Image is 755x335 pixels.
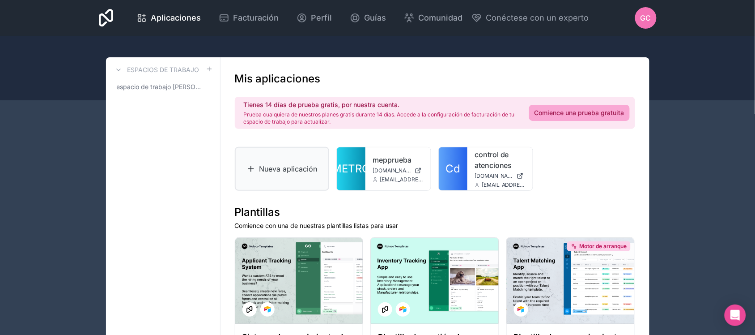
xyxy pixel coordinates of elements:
[373,167,424,174] a: [DOMAIN_NAME]
[373,167,416,174] font: [DOMAIN_NAME]
[343,8,393,28] a: Guías
[579,243,627,249] font: Motor de arranque
[212,8,286,28] a: Facturación
[534,109,624,116] font: Comience una prueba gratuita
[337,147,365,190] a: METRO
[364,13,386,22] font: Guías
[529,105,630,121] a: Comience una prueba gratuita
[235,147,330,191] a: Nueva aplicación
[446,162,461,175] font: Cd
[127,66,199,73] font: Espacios de trabajo
[151,13,201,22] font: Aplicaciones
[373,155,411,164] font: mepprueba
[259,164,317,173] font: Nueva aplicación
[244,101,400,108] font: Tienes 14 días de prueba gratis, por nuestra cuenta.
[380,176,471,183] font: [EMAIL_ADDRESS][DOMAIN_NAME]
[289,8,339,28] a: Perfil
[439,147,467,190] a: Cd
[517,306,525,313] img: Logotipo de Airtable
[482,181,573,188] font: [EMAIL_ADDRESS][DOMAIN_NAME]
[332,162,370,175] font: METRO
[235,206,280,219] font: Plantillas
[475,149,526,171] a: control de atenciones
[475,172,526,180] a: [DOMAIN_NAME]
[475,150,512,170] font: control de atenciones
[117,83,225,90] font: espacio de trabajo [PERSON_NAME]
[244,111,515,125] font: Prueba cualquiera de nuestros planes gratis durante 14 días. Accede a la configuración de factura...
[640,13,651,22] font: GC
[486,13,589,22] font: Conéctese con un experto
[399,306,407,313] img: Logotipo de Airtable
[475,172,518,179] font: [DOMAIN_NAME]
[311,13,332,22] font: Perfil
[397,8,470,28] a: Comunidad
[264,306,271,313] img: Logotipo de Airtable
[129,8,208,28] a: Aplicaciones
[233,13,279,22] font: Facturación
[373,155,424,165] a: mepprueba
[113,64,199,75] a: Espacios de trabajo
[725,305,746,326] div: Abrir Intercom Messenger
[113,79,213,95] a: espacio de trabajo [PERSON_NAME]
[418,13,462,22] font: Comunidad
[235,72,321,85] font: Mis aplicaciones
[471,12,589,24] button: Conéctese con un experto
[235,222,399,229] font: Comience con una de nuestras plantillas listas para usar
